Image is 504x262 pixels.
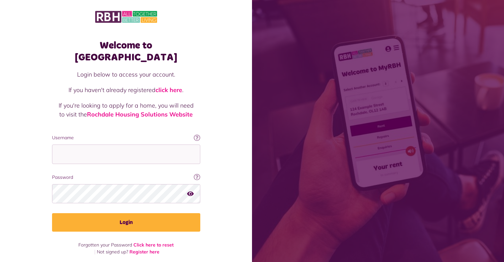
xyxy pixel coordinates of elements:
label: Username [52,134,200,141]
p: Login below to access your account. [59,70,194,79]
span: Forgotten your Password [78,242,132,248]
span: Not signed up? [97,249,128,255]
h1: Welcome to [GEOGRAPHIC_DATA] [52,40,200,63]
p: If you're looking to apply for a home, you will need to visit the [59,101,194,119]
label: Password [52,174,200,181]
button: Login [52,213,200,232]
a: click here [155,86,182,94]
a: Rochdale Housing Solutions Website [87,111,193,118]
a: Click here to reset [133,242,174,248]
img: MyRBH [95,10,157,24]
p: If you haven't already registered . [59,85,194,94]
a: Register here [129,249,159,255]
